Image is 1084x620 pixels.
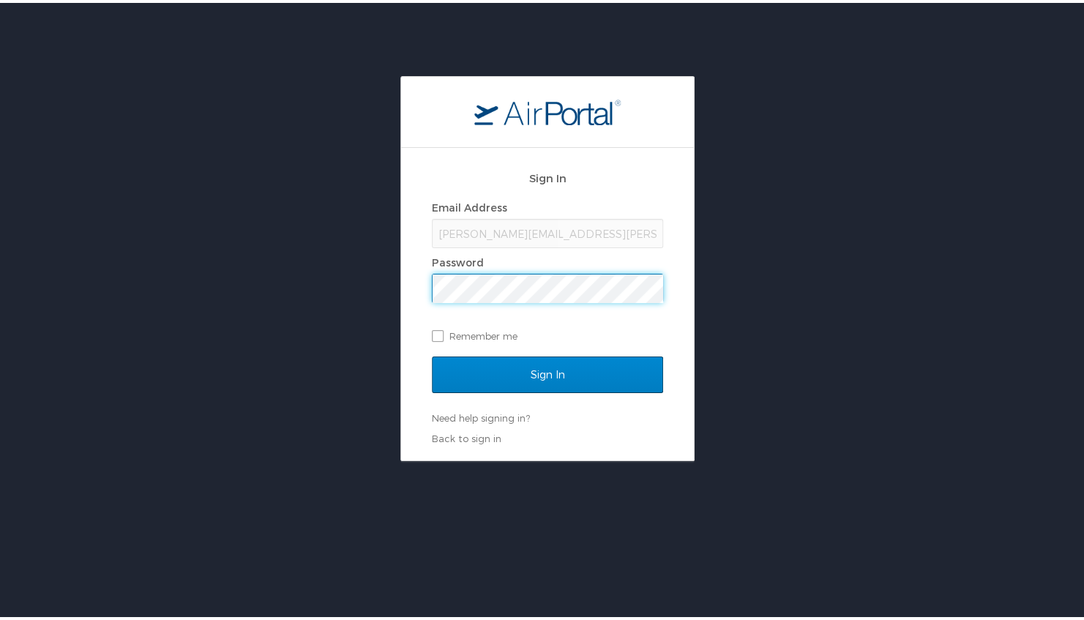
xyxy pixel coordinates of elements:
img: logo [474,96,621,122]
label: Remember me [432,322,663,344]
a: Back to sign in [432,430,501,441]
a: Need help signing in? [432,409,530,421]
h2: Sign In [432,167,663,184]
label: Password [432,253,484,266]
label: Email Address [432,198,507,211]
input: Sign In [432,354,663,390]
